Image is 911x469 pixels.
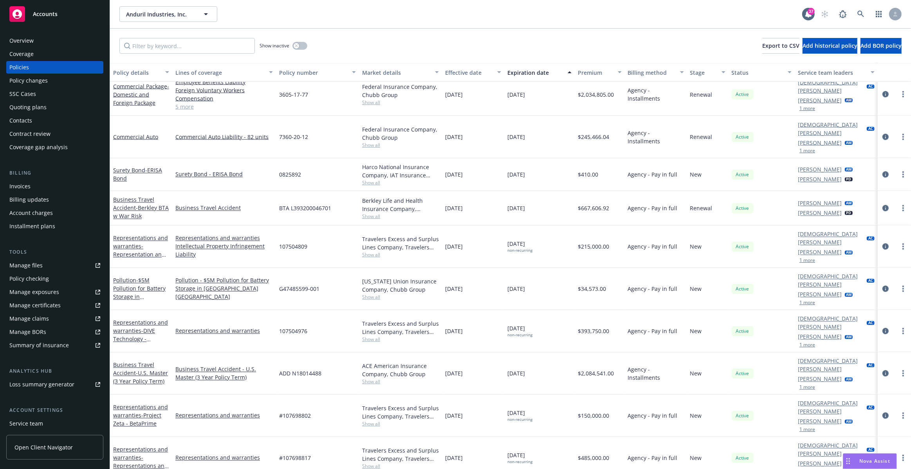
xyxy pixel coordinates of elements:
[735,171,750,178] span: Active
[9,48,34,60] div: Coverage
[9,339,69,352] div: Summary of insurance
[798,96,842,105] a: [PERSON_NAME]
[507,324,532,337] span: [DATE]
[860,38,902,54] button: Add BOR policy
[6,367,103,375] div: Analytics hub
[853,6,869,22] a: Search
[9,220,55,233] div: Installment plans
[172,63,276,82] button: Lines of coverage
[735,205,750,212] span: Active
[507,133,525,141] span: [DATE]
[881,411,890,420] a: circleInformation
[362,197,439,213] div: Berkley Life and Health Insurance Company, [PERSON_NAME] Corporation
[795,63,878,82] button: Service team leaders
[9,114,32,127] div: Contacts
[445,285,463,293] span: [DATE]
[898,242,908,251] a: more
[113,412,161,428] span: - Project Zeta - BetaPrime
[843,453,897,469] button: Nova Assist
[798,69,866,77] div: Service team leaders
[9,74,48,87] div: Policy changes
[798,460,842,468] a: [PERSON_NAME]
[362,319,439,336] div: Travelers Excess and Surplus Lines Company, Travelers Insurance, RT Specialty Insurance Services,...
[279,204,331,212] span: BTA L393200046701
[798,272,864,289] a: [DEMOGRAPHIC_DATA][PERSON_NAME]
[628,204,678,212] span: Agency - Pay in full
[504,63,575,82] button: Expiration date
[6,220,103,233] a: Installment plans
[898,326,908,336] a: more
[279,133,308,141] span: 7360-20-12
[628,411,678,420] span: Agency - Pay in full
[798,248,842,256] a: [PERSON_NAME]
[445,90,463,99] span: [DATE]
[578,454,609,462] span: $485,000.00
[113,277,168,317] a: Pollution
[6,169,103,177] div: Billing
[507,204,525,212] span: [DATE]
[279,411,311,420] span: #107698802
[119,38,255,54] input: Filter by keyword...
[628,129,684,145] span: Agency - Installments
[799,385,815,390] button: 1 more
[113,133,158,141] a: Commercial Auto
[898,170,908,179] a: more
[175,103,273,111] a: 5 more
[175,170,273,179] a: Surety Bond - ERISA Bond
[628,327,678,335] span: Agency - Pay in full
[6,417,103,430] a: Service team
[9,88,36,100] div: SSC Cases
[6,286,103,298] span: Manage exposures
[6,101,103,114] a: Quoting plans
[6,312,103,325] a: Manage claims
[898,369,908,378] a: more
[735,412,750,419] span: Active
[578,242,609,251] span: $215,000.00
[578,285,606,293] span: $34,573.00
[6,259,103,272] a: Manage files
[279,242,307,251] span: 107504809
[628,170,678,179] span: Agency - Pay in full
[628,242,678,251] span: Agency - Pay in full
[735,91,750,98] span: Active
[798,375,842,383] a: [PERSON_NAME]
[113,167,162,182] a: Surety Bond
[175,204,273,212] a: Business Travel Accident
[628,86,684,103] span: Agency - Installments
[799,106,815,111] button: 1 more
[9,141,68,153] div: Coverage gap analysis
[798,442,864,458] a: [DEMOGRAPHIC_DATA][PERSON_NAME]
[9,193,49,206] div: Billing updates
[803,42,857,49] span: Add historical policy
[113,404,168,428] a: Representations and warranties
[362,163,439,179] div: Harco National Insurance Company, IAT Insurance Group
[735,455,750,462] span: Active
[362,179,439,186] span: Show all
[445,327,463,335] span: [DATE]
[507,248,532,253] div: non-recurring
[898,132,908,142] a: more
[445,204,463,212] span: [DATE]
[362,213,439,220] span: Show all
[445,69,492,77] div: Effective date
[6,207,103,219] a: Account charges
[113,69,161,77] div: Policy details
[9,61,29,74] div: Policies
[798,290,842,299] a: [PERSON_NAME]
[276,63,359,82] button: Policy number
[898,204,908,213] a: more
[362,142,439,148] span: Show all
[6,141,103,153] a: Coverage gap analysis
[9,286,59,298] div: Manage exposures
[175,327,273,335] a: Representations and warranties
[113,167,162,182] span: - ERISA Bond
[803,38,857,54] button: Add historical policy
[507,332,532,337] div: non-recurring
[6,406,103,414] div: Account settings
[871,6,887,22] a: Switch app
[9,180,31,193] div: Invoices
[881,326,890,336] a: circleInformation
[798,399,864,416] a: [DEMOGRAPHIC_DATA][PERSON_NAME]
[735,328,750,335] span: Active
[628,285,678,293] span: Agency - Pay in full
